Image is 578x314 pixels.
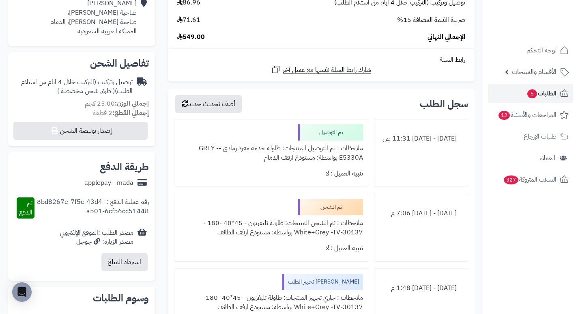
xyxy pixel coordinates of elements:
[428,32,465,42] span: الإجمالي النهائي
[93,108,149,118] small: 2 قطعة
[539,152,555,164] span: العملاء
[171,55,471,65] div: رابط السلة
[298,124,363,141] div: تم التوصيل
[283,65,371,75] span: شارك رابط السلة نفسها مع عميل آخر
[503,174,557,185] span: السلات المتروكة
[526,45,557,56] span: لوحة التحكم
[177,32,205,42] span: 549.00
[504,175,518,184] span: 327
[420,99,468,109] h3: سجل الطلب
[379,131,463,147] div: [DATE] - [DATE] 11:31 ص
[177,15,200,25] span: 71.61
[488,41,573,60] a: لوحة التحكم
[379,206,463,221] div: [DATE] - [DATE] 7:06 م
[175,95,242,113] button: أضف تحديث جديد
[13,122,148,140] button: إصدار بوليصة الشحن
[524,131,557,142] span: طلبات الإرجاع
[488,170,573,189] a: السلات المتروكة327
[271,65,371,75] a: شارك رابط السلة نفسها مع عميل آخر
[527,89,537,98] span: 5
[60,237,133,247] div: مصدر الزيارة: جوجل
[15,293,149,303] h2: وسوم الطلبات
[15,58,149,68] h2: تفاصيل الشحن
[488,148,573,168] a: العملاء
[282,274,363,290] div: [PERSON_NAME] تجهيز الطلب
[488,105,573,125] a: المراجعات والأسئلة12
[488,127,573,146] a: طلبات الإرجاع
[397,15,465,25] span: ضريبة القيمة المضافة 15%
[100,162,149,172] h2: طريقة الدفع
[101,253,148,271] button: استرداد المبلغ
[488,84,573,103] a: الطلبات5
[179,240,363,256] div: تنبيه العميل : لا
[60,228,133,247] div: مصدر الطلب :الموقع الإلكتروني
[84,178,133,188] div: applepay - mada
[12,282,32,302] div: Open Intercom Messenger
[512,66,557,78] span: الأقسام والمنتجات
[379,280,463,296] div: [DATE] - [DATE] 1:48 م
[179,166,363,182] div: تنبيه العميل : لا
[498,111,510,120] span: 12
[15,78,133,96] div: توصيل وتركيب (التركيب خلال 4 ايام من استلام الطلب)
[115,99,149,108] strong: إجمالي الوزن:
[34,197,149,219] div: رقم عملية الدفع : 8bd8267e-7f5c-43d4-a501-6cf56cc51448
[112,108,149,118] strong: إجمالي القطع:
[179,215,363,240] div: ملاحظات : تم الشحن المنتجات: طاولة تليفزيون - 45*40 -180 -White+Grey -TV-30137 بواسطة: مستودع ارف...
[57,86,115,96] span: ( طرق شحن مخصصة )
[498,109,557,121] span: المراجعات والأسئلة
[85,99,149,108] small: 25.00 كجم
[179,141,363,166] div: ملاحظات : تم التوصيل المنتجات: طاولة خدمة مفرد رمادي -GREY -E5330A بواسطة: مستودع ارفف الدمام
[298,199,363,215] div: تم الشحن
[526,88,557,99] span: الطلبات
[19,198,32,217] span: تم الدفع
